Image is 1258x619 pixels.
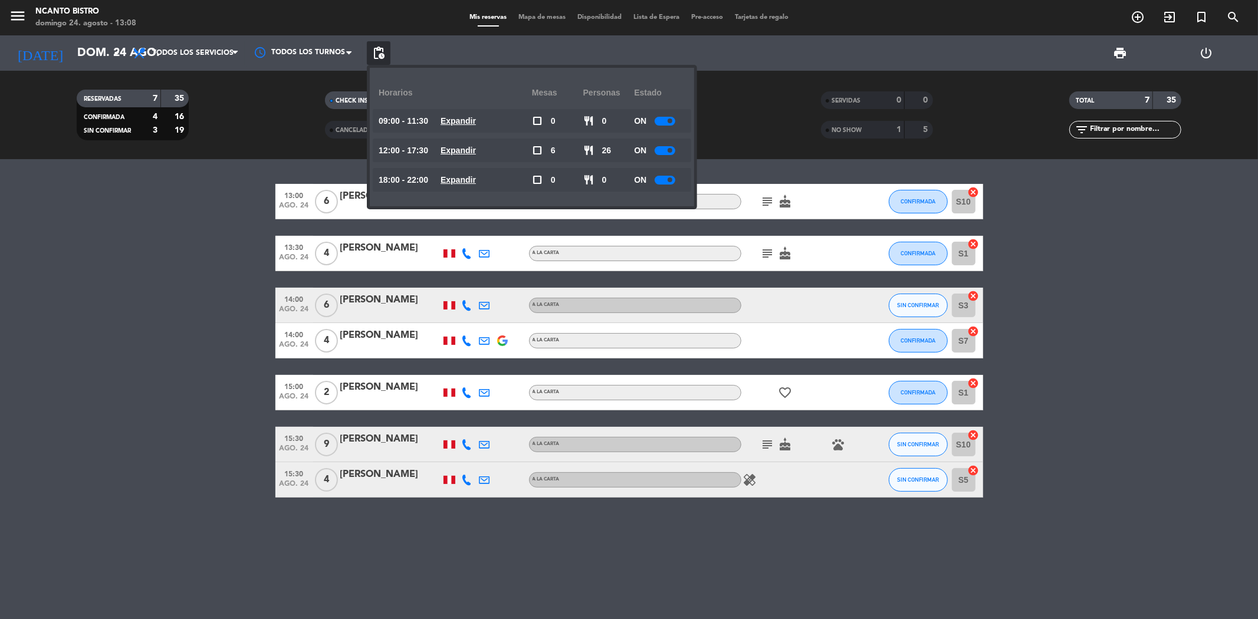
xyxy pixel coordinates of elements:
i: subject [761,246,775,261]
span: Mis reservas [464,14,513,21]
span: restaurant [583,145,594,156]
span: Lista de Espera [628,14,685,21]
span: 2 [315,381,338,404]
i: add_circle_outline [1131,10,1145,24]
span: Todos los servicios [152,49,234,57]
span: CONFIRMADA [901,198,935,205]
span: check_box_outline_blank [532,174,543,185]
span: A la carta [533,338,560,343]
span: CONFIRMADA [84,114,124,120]
span: CONFIRMADA [901,337,935,344]
button: CONFIRMADA [889,242,948,265]
strong: 3 [153,126,157,134]
i: cancel [968,290,980,302]
span: Pre-acceso [685,14,729,21]
span: pending_actions [372,46,386,60]
span: RESERVADAS [84,96,121,102]
span: ON [634,173,646,187]
i: cancel [968,325,980,337]
span: 14:00 [280,292,309,305]
div: Ncanto Bistro [35,6,136,18]
strong: 1 [896,126,901,134]
div: LOG OUT [1163,35,1249,71]
span: 6 [315,190,338,213]
span: ON [634,114,646,128]
i: cancel [968,429,980,441]
span: ago. 24 [280,305,309,319]
span: TOTAL [1076,98,1095,104]
div: [PERSON_NAME] [340,189,441,204]
span: 15:30 [280,431,309,445]
span: 09:00 - 11:30 [379,114,428,128]
span: 15:30 [280,466,309,480]
span: 18:00 - 22:00 [379,173,428,187]
i: power_settings_new [1199,46,1213,60]
button: SIN CONFIRMAR [889,294,948,317]
span: ON [634,144,646,157]
i: [DATE] [9,40,71,66]
span: 0 [551,173,556,187]
i: healing [743,473,757,487]
div: [PERSON_NAME] [340,328,441,343]
div: domingo 24. agosto - 13:08 [35,18,136,29]
button: CONFIRMADA [889,329,948,353]
span: A la carta [533,390,560,394]
button: CONFIRMADA [889,381,948,404]
span: print [1114,46,1128,60]
i: cancel [968,186,980,198]
span: 14:00 [280,327,309,341]
i: cancel [968,377,980,389]
button: SIN CONFIRMAR [889,433,948,456]
span: 9 [315,433,338,456]
strong: 35 [175,94,186,103]
i: cancel [968,465,980,476]
div: [PERSON_NAME] [340,241,441,256]
i: cancel [968,238,980,250]
span: 12:00 - 17:30 [379,144,428,157]
span: SIN CONFIRMAR [84,128,131,134]
span: ago. 24 [280,202,309,215]
span: Disponibilidad [571,14,628,21]
u: Expandir [441,175,476,185]
i: filter_list [1075,123,1089,137]
strong: 4 [153,113,157,121]
div: [PERSON_NAME] [340,432,441,447]
i: subject [761,437,775,452]
i: exit_to_app [1162,10,1177,24]
span: 13:00 [280,188,309,202]
span: A la carta [533,251,560,255]
i: arrow_drop_down [110,46,124,60]
input: Filtrar por nombre... [1089,123,1181,136]
div: personas [583,77,635,109]
span: ago. 24 [280,445,309,458]
span: ago. 24 [280,393,309,406]
span: 6 [551,144,556,157]
div: Mesas [532,77,583,109]
u: Expandir [441,146,476,155]
span: Tarjetas de regalo [729,14,794,21]
div: [PERSON_NAME] [340,380,441,395]
span: 4 [315,329,338,353]
div: Horarios [379,77,532,109]
button: SIN CONFIRMAR [889,468,948,492]
strong: 0 [924,96,931,104]
span: 4 [315,242,338,265]
strong: 35 [1167,96,1178,104]
u: Expandir [441,116,476,126]
span: CONFIRMADA [901,389,935,396]
i: search [1226,10,1240,24]
i: cake [779,195,793,209]
span: 0 [602,173,607,187]
span: restaurant [583,116,594,126]
span: A la carta [533,302,560,307]
strong: 7 [1145,96,1149,104]
span: A la carta [533,442,560,446]
span: ago. 24 [280,480,309,493]
i: cake [779,437,793,452]
span: 0 [602,114,607,128]
span: NO SHOW [832,127,862,133]
i: pets [832,437,846,452]
span: 26 [602,144,612,157]
button: menu [9,7,27,29]
span: Mapa de mesas [513,14,571,21]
